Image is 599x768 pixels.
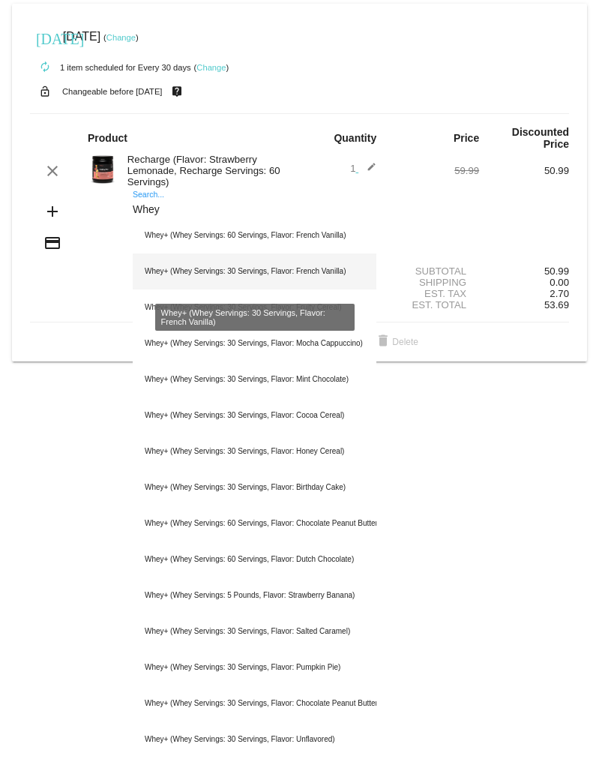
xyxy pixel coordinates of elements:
div: Whey+ (Whey Servings: 5 Pounds, Flavor: Strawberry Banana) [133,577,376,613]
input: Search... [133,204,376,216]
mat-icon: credit_card [43,234,61,252]
strong: Price [454,132,479,144]
button: Delete [362,328,430,355]
div: Subtotal [389,265,479,277]
div: 50.99 [479,265,569,277]
div: Recharge (Flavor: Strawberry Lemonade, Recharge Servings: 60 Servings) [120,154,300,187]
div: 59.99 [389,165,479,176]
mat-icon: edit [358,162,376,180]
small: 1 item scheduled for Every 30 days [30,63,191,72]
strong: Discounted Price [512,126,569,150]
mat-icon: add [43,202,61,220]
div: Est. Tax [389,288,479,299]
div: Whey+ (Whey Servings: 30 Servings, Flavor: Fruity Cereal) [133,289,376,325]
mat-icon: delete [374,333,392,351]
span: Delete [374,337,418,347]
small: ( ) [103,33,139,42]
span: 53.69 [544,299,569,310]
img: Recharge-60S-bottle-Image-Carousel-Strw-Lemonade.png [88,154,118,184]
mat-icon: [DATE] [36,28,54,46]
span: 2.70 [550,288,569,299]
div: Whey+ (Whey Servings: 30 Servings, Flavor: Pumpkin Pie) [133,649,376,685]
div: Whey+ (Whey Servings: 30 Servings, Flavor: Mint Chocolate) [133,361,376,397]
div: Whey+ (Whey Servings: 30 Servings, Flavor: Salted Caramel) [133,613,376,649]
div: Whey+ (Whey Servings: 30 Servings, Flavor: Chocolate Peanut Butter) [133,685,376,721]
div: Whey+ (Whey Servings: 60 Servings, Flavor: Dutch Chocolate) [133,541,376,577]
mat-icon: clear [43,162,61,180]
strong: Product [88,132,127,144]
a: Change [196,63,226,72]
div: Est. Total [389,299,479,310]
span: 1 [350,163,376,174]
strong: Quantity [334,132,376,144]
small: ( ) [194,63,229,72]
div: Whey+ (Whey Servings: 30 Servings, Flavor: Cocoa Cereal) [133,397,376,433]
div: Whey+ (Whey Servings: 30 Servings, Flavor: French Vanilla) [133,253,376,289]
a: Change [106,33,136,42]
div: Whey+ (Whey Servings: 30 Servings, Flavor: Birthday Cake) [133,469,376,505]
div: Whey+ (Whey Servings: 60 Servings, Flavor: Chocolate Peanut Butter) [133,505,376,541]
small: Changeable before [DATE] [62,87,163,96]
mat-icon: autorenew [36,58,54,76]
span: 0.00 [550,277,569,288]
div: Whey+ (Whey Servings: 30 Servings, Flavor: Unflavored) [133,721,376,757]
mat-icon: lock_open [36,82,54,101]
div: 50.99 [479,165,569,176]
div: Shipping [389,277,479,288]
mat-icon: live_help [168,82,186,101]
div: Whey+ (Whey Servings: 60 Servings, Flavor: French Vanilla) [133,217,376,253]
div: Whey+ (Whey Servings: 30 Servings, Flavor: Mocha Cappuccino) [133,325,376,361]
div: Whey+ (Whey Servings: 30 Servings, Flavor: Honey Cereal) [133,433,376,469]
